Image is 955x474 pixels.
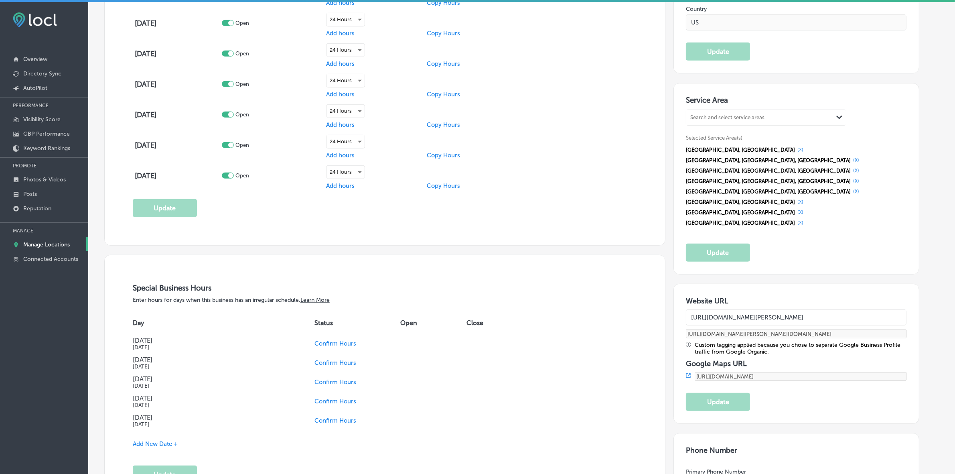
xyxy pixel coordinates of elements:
[326,30,355,37] span: Add hours
[686,210,795,216] span: [GEOGRAPHIC_DATA], [GEOGRAPHIC_DATA]
[686,168,851,174] span: [GEOGRAPHIC_DATA], [GEOGRAPHIC_DATA], [GEOGRAPHIC_DATA]
[427,182,460,189] span: Copy Hours
[686,43,750,61] button: Update
[135,110,220,119] h4: [DATE]
[133,414,292,421] h4: [DATE]
[135,80,220,89] h4: [DATE]
[235,173,249,179] p: Open
[23,205,51,212] p: Reputation
[326,135,365,148] div: 24 Hours
[427,30,460,37] span: Copy Hours
[235,81,249,87] p: Open
[686,199,795,205] span: [GEOGRAPHIC_DATA], [GEOGRAPHIC_DATA]
[326,182,355,189] span: Add hours
[795,220,806,226] button: (X)
[427,60,460,67] span: Copy Hours
[686,6,906,12] label: Country
[133,383,292,389] h5: [DATE]
[326,166,365,179] div: 24 Hours
[135,171,220,180] h4: [DATE]
[23,256,78,262] p: Connected Accounts
[133,311,314,334] th: Day
[795,209,806,216] button: (X)
[851,157,862,163] button: (X)
[135,19,220,28] h4: [DATE]
[795,199,806,205] button: (X)
[235,20,249,26] p: Open
[686,147,795,153] span: [GEOGRAPHIC_DATA], [GEOGRAPHIC_DATA]
[314,398,356,405] span: Confirm Hours
[851,178,862,184] button: (X)
[133,364,292,370] h5: [DATE]
[23,191,37,197] p: Posts
[427,152,460,159] span: Copy Hours
[13,12,57,27] img: fda3e92497d09a02dc62c9cd864e3231.png
[795,146,806,153] button: (X)
[135,141,220,150] h4: [DATE]
[314,311,401,334] th: Status
[686,297,906,305] h3: Website URL
[235,112,249,118] p: Open
[23,56,47,63] p: Overview
[326,121,355,128] span: Add hours
[133,440,178,448] span: Add New Date +
[686,157,851,163] span: [GEOGRAPHIC_DATA], [GEOGRAPHIC_DATA], [GEOGRAPHIC_DATA]
[314,378,356,386] span: Confirm Hours
[314,359,356,366] span: Confirm Hours
[133,337,292,344] h4: [DATE]
[686,446,906,455] h3: Phone Number
[686,359,906,368] h3: Google Maps URL
[401,311,466,334] th: Open
[133,421,292,427] h5: [DATE]
[314,417,356,424] span: Confirm Hours
[695,342,906,355] div: Custom tagging applied because you chose to separate Google Business Profile traffic from Google ...
[686,135,742,141] span: Selected Service Area(s)
[686,14,906,31] input: Country
[690,115,764,121] div: Search and select service areas
[135,49,220,58] h4: [DATE]
[851,167,862,174] button: (X)
[686,96,906,108] h3: Service Area
[133,395,292,402] h4: [DATE]
[466,311,511,334] th: Close
[235,142,249,148] p: Open
[133,402,292,408] h5: [DATE]
[300,297,330,303] a: Learn More
[23,116,61,123] p: Visibility Score
[686,189,851,195] span: [GEOGRAPHIC_DATA], [GEOGRAPHIC_DATA], [GEOGRAPHIC_DATA]
[427,91,460,98] span: Copy Hours
[133,375,292,383] h4: [DATE]
[686,178,851,184] span: [GEOGRAPHIC_DATA], [GEOGRAPHIC_DATA], [GEOGRAPHIC_DATA]
[686,393,750,411] button: Update
[314,340,356,347] span: Confirm Hours
[133,283,637,293] h3: Special Business Hours
[235,51,249,57] p: Open
[23,241,70,248] p: Manage Locations
[686,309,906,325] input: Add Location Website
[326,44,365,57] div: 24 Hours
[326,60,355,67] span: Add hours
[23,176,66,183] p: Photos & Videos
[326,74,365,87] div: 24 Hours
[851,188,862,195] button: (X)
[326,13,365,26] div: 24 Hours
[326,91,355,98] span: Add hours
[686,244,750,262] button: Update
[326,152,355,159] span: Add hours
[133,356,292,364] h4: [DATE]
[133,199,197,217] button: Update
[23,85,47,92] p: AutoPilot
[427,121,460,128] span: Copy Hours
[133,344,292,350] h5: [DATE]
[23,130,70,137] p: GBP Performance
[686,220,795,226] span: [GEOGRAPHIC_DATA], [GEOGRAPHIC_DATA]
[133,297,637,303] p: Enter hours for days when this business has an irregular schedule.
[23,145,70,152] p: Keyword Rankings
[23,70,61,77] p: Directory Sync
[326,105,365,118] div: 24 Hours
